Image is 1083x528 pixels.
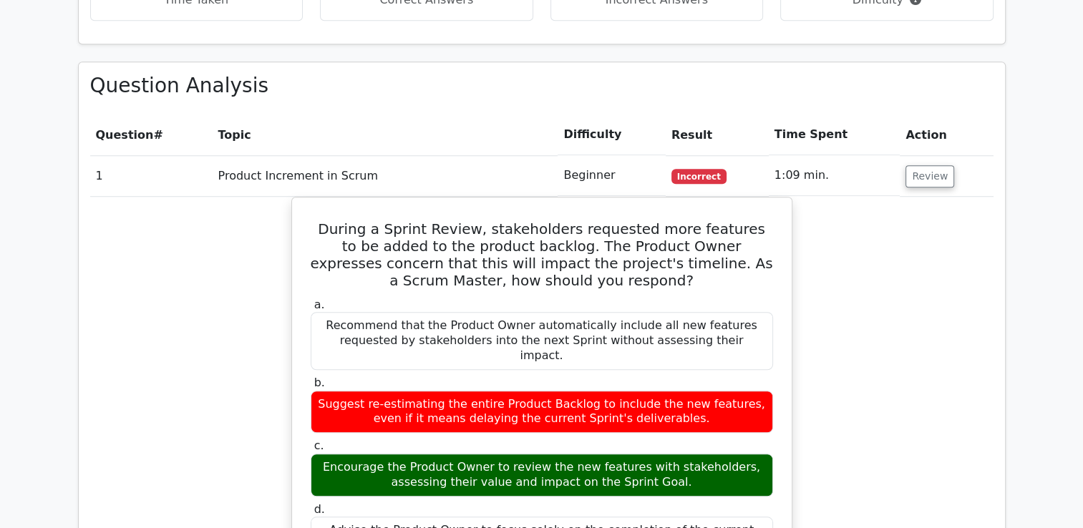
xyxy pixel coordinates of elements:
h3: Question Analysis [90,74,994,98]
span: c. [314,439,324,452]
th: Difficulty [558,114,665,155]
span: a. [314,298,325,311]
span: d. [314,502,325,516]
th: # [90,114,213,155]
th: Topic [213,114,558,155]
th: Result [666,114,769,155]
td: Beginner [558,155,665,196]
div: Recommend that the Product Owner automatically include all new features requested by stakeholders... [311,312,773,369]
th: Action [900,114,993,155]
td: Product Increment in Scrum [213,155,558,196]
h5: During a Sprint Review, stakeholders requested more features to be added to the product backlog. ... [309,220,774,289]
span: Incorrect [671,169,727,183]
div: Suggest re-estimating the entire Product Backlog to include the new features, even if it means de... [311,391,773,434]
td: 1 [90,155,213,196]
th: Time Spent [769,114,900,155]
span: Question [96,128,154,142]
button: Review [905,165,954,187]
td: 1:09 min. [769,155,900,196]
div: Encourage the Product Owner to review the new features with stakeholders, assessing their value a... [311,454,773,497]
span: b. [314,376,325,389]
